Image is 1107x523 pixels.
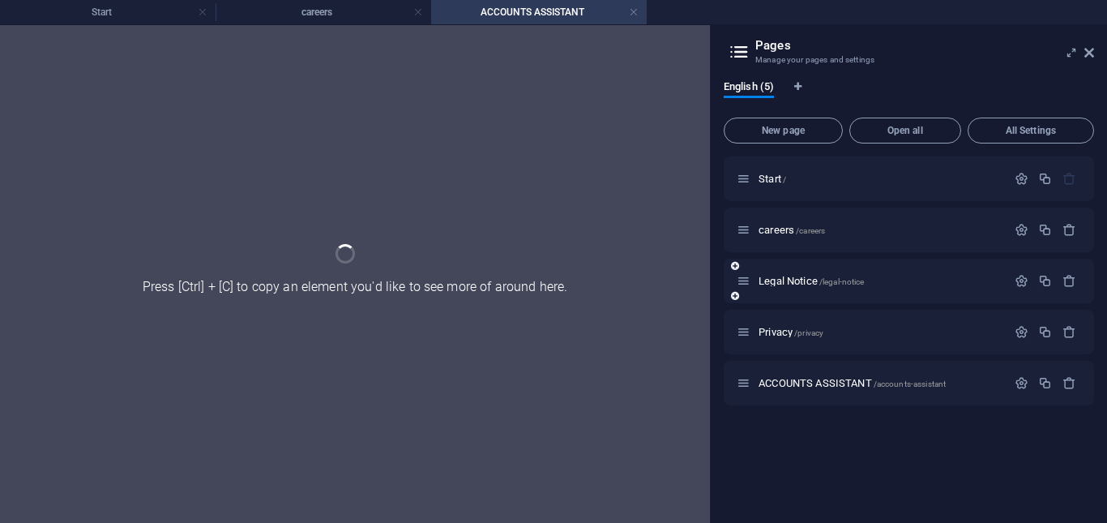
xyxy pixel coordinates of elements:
[1038,325,1052,339] div: Duplicate
[759,173,786,185] span: Click to open page
[1062,325,1076,339] div: Remove
[1015,376,1028,390] div: Settings
[1038,172,1052,186] div: Duplicate
[1038,376,1052,390] div: Duplicate
[794,328,823,337] span: /privacy
[1038,274,1052,288] div: Duplicate
[1062,376,1076,390] div: Remove
[1062,172,1076,186] div: The startpage cannot be deleted
[755,38,1094,53] h2: Pages
[1038,223,1052,237] div: Duplicate
[759,326,823,338] span: Click to open page
[754,225,1007,235] div: careers/careers
[731,126,836,135] span: New page
[968,118,1094,144] button: All Settings
[759,377,946,389] span: Click to open page
[1015,325,1028,339] div: Settings
[754,327,1007,337] div: Privacy/privacy
[431,3,647,21] h4: ACCOUNTS ASSISTANT
[1015,172,1028,186] div: Settings
[874,379,947,388] span: /accounts-assistant
[1062,223,1076,237] div: Remove
[759,224,825,236] span: Click to open page
[1015,274,1028,288] div: Settings
[857,126,954,135] span: Open all
[849,118,961,144] button: Open all
[1015,223,1028,237] div: Settings
[216,3,431,21] h4: careers
[1062,274,1076,288] div: Remove
[754,378,1007,388] div: ACCOUNTS ASSISTANT/accounts-assistant
[724,80,1094,111] div: Language Tabs
[759,275,864,287] span: Legal Notice
[755,53,1062,67] h3: Manage your pages and settings
[724,77,774,100] span: English (5)
[754,276,1007,286] div: Legal Notice/legal-notice
[819,277,865,286] span: /legal-notice
[783,175,786,184] span: /
[754,174,1007,184] div: Start/
[724,118,843,144] button: New page
[796,226,825,235] span: /careers
[975,126,1087,135] span: All Settings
